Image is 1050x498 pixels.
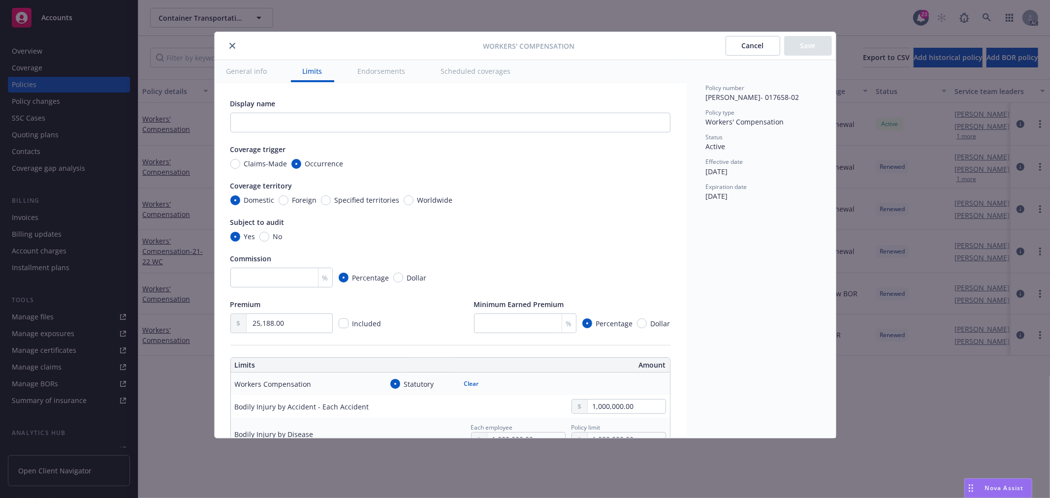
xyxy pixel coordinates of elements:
[259,232,269,242] input: No
[352,319,382,328] span: Included
[321,195,331,205] input: Specified territories
[235,379,312,389] div: Workers Compensation
[455,358,670,373] th: Amount
[596,318,633,329] span: Percentage
[230,195,240,205] input: Domestic
[706,167,728,176] span: [DATE]
[582,318,592,328] input: Percentage
[706,84,745,92] span: Policy number
[230,232,240,242] input: Yes
[244,195,275,205] span: Domestic
[390,379,400,389] input: Statutory
[964,478,1032,498] button: Nova Assist
[706,157,743,166] span: Effective date
[235,402,369,412] div: Bodily Injury by Accident - Each Accident
[417,195,453,205] span: Worldwide
[706,108,735,117] span: Policy type
[231,358,407,373] th: Limits
[244,158,287,169] span: Claims-Made
[404,379,434,389] span: Statutory
[339,273,349,282] input: Percentage
[247,314,332,333] input: 0.00
[393,273,403,282] input: Dollar
[985,484,1024,492] span: Nova Assist
[487,433,565,446] input: 0.00
[230,254,272,263] span: Commission
[706,133,723,141] span: Status
[588,433,665,446] input: 0.00
[230,159,240,169] input: Claims-Made
[291,60,334,82] button: Limits
[235,429,314,439] div: Bodily Injury by Disease
[706,142,726,151] span: Active
[706,191,728,201] span: [DATE]
[335,195,400,205] span: Specified territories
[483,41,575,51] span: Workers' Compensation
[566,318,572,329] span: %
[230,145,286,154] span: Coverage trigger
[474,300,564,309] span: Minimum Earned Premium
[407,273,427,283] span: Dollar
[273,231,283,242] span: No
[726,36,780,56] button: Cancel
[230,300,261,309] span: Premium
[706,183,747,191] span: Expiration date
[226,40,238,52] button: close
[291,159,301,169] input: Occurrence
[471,423,513,432] span: Each employee
[706,117,784,126] span: Workers' Compensation
[305,158,344,169] span: Occurrence
[458,377,485,391] button: Clear
[572,423,601,432] span: Policy limit
[292,195,317,205] span: Foreign
[215,60,279,82] button: General info
[352,273,389,283] span: Percentage
[322,273,328,283] span: %
[965,479,977,498] div: Drag to move
[706,93,799,102] span: [PERSON_NAME]- 017658-02
[429,60,523,82] button: Scheduled coverages
[230,181,292,190] span: Coverage territory
[279,195,288,205] input: Foreign
[588,400,665,413] input: 0.00
[244,231,255,242] span: Yes
[230,99,276,108] span: Display name
[404,195,414,205] input: Worldwide
[346,60,417,82] button: Endorsements
[651,318,670,329] span: Dollar
[637,318,647,328] input: Dollar
[230,218,285,227] span: Subject to audit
